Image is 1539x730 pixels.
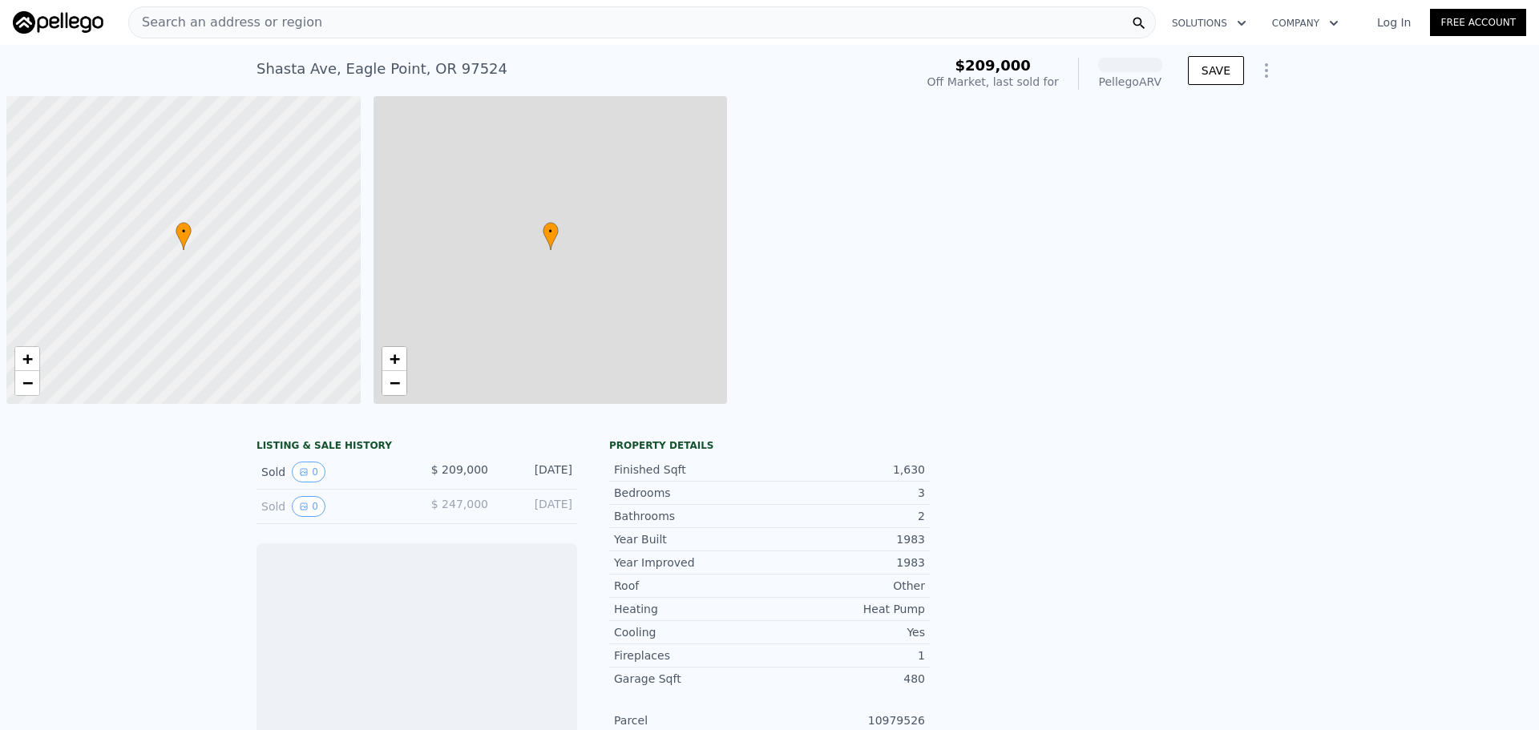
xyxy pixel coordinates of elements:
[769,508,925,524] div: 2
[1358,14,1430,30] a: Log In
[382,347,406,371] a: Zoom in
[501,496,572,517] div: [DATE]
[431,463,488,476] span: $ 209,000
[22,349,33,369] span: +
[955,57,1031,74] span: $209,000
[261,462,404,482] div: Sold
[543,224,559,239] span: •
[609,439,930,452] div: Property details
[129,13,322,32] span: Search an address or region
[614,671,769,687] div: Garage Sqft
[1250,54,1282,87] button: Show Options
[769,462,925,478] div: 1,630
[382,371,406,395] a: Zoom out
[256,58,507,80] div: Shasta Ave , Eagle Point , OR 97524
[769,578,925,594] div: Other
[614,624,769,640] div: Cooling
[1098,74,1162,90] div: Pellego ARV
[614,578,769,594] div: Roof
[769,555,925,571] div: 1983
[15,347,39,371] a: Zoom in
[22,373,33,393] span: −
[614,647,769,663] div: Fireplaces
[614,601,769,617] div: Heating
[614,485,769,501] div: Bedrooms
[292,462,325,482] button: View historical data
[769,712,925,728] div: 10979526
[292,496,325,517] button: View historical data
[614,508,769,524] div: Bathrooms
[501,462,572,482] div: [DATE]
[389,349,399,369] span: +
[614,462,769,478] div: Finished Sqft
[1159,9,1259,38] button: Solutions
[614,712,769,728] div: Parcel
[389,373,399,393] span: −
[1430,9,1526,36] a: Free Account
[769,531,925,547] div: 1983
[543,222,559,250] div: •
[431,498,488,510] span: $ 247,000
[614,555,769,571] div: Year Improved
[176,222,192,250] div: •
[769,485,925,501] div: 3
[256,439,577,455] div: LISTING & SALE HISTORY
[15,371,39,395] a: Zoom out
[176,224,192,239] span: •
[261,496,404,517] div: Sold
[769,671,925,687] div: 480
[1259,9,1351,38] button: Company
[769,624,925,640] div: Yes
[769,601,925,617] div: Heat Pump
[614,531,769,547] div: Year Built
[13,11,103,34] img: Pellego
[927,74,1059,90] div: Off Market, last sold for
[769,647,925,663] div: 1
[1188,56,1244,85] button: SAVE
